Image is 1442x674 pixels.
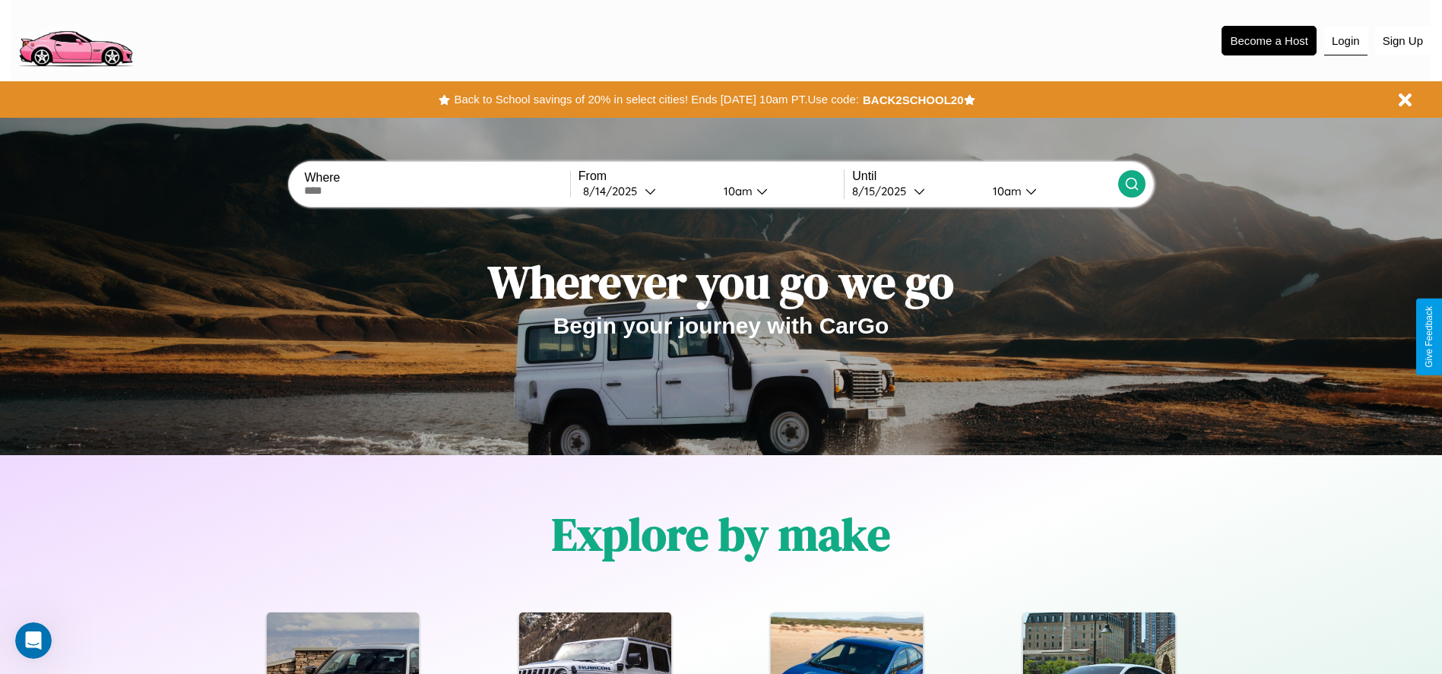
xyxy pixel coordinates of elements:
button: Sign Up [1375,27,1431,55]
div: 10am [716,184,756,198]
button: 10am [981,183,1118,199]
iframe: Intercom live chat [15,622,52,659]
h1: Explore by make [552,503,890,565]
label: Until [852,169,1117,183]
div: Give Feedback [1424,306,1434,368]
button: Login [1324,27,1368,55]
div: 8 / 14 / 2025 [583,184,645,198]
button: Become a Host [1222,26,1317,55]
div: 8 / 15 / 2025 [852,184,914,198]
label: Where [304,171,569,185]
img: logo [11,8,139,71]
button: 10am [711,183,845,199]
label: From [578,169,844,183]
button: Back to School savings of 20% in select cities! Ends [DATE] 10am PT.Use code: [450,89,862,110]
div: 10am [985,184,1025,198]
b: BACK2SCHOOL20 [863,93,964,106]
button: 8/14/2025 [578,183,711,199]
